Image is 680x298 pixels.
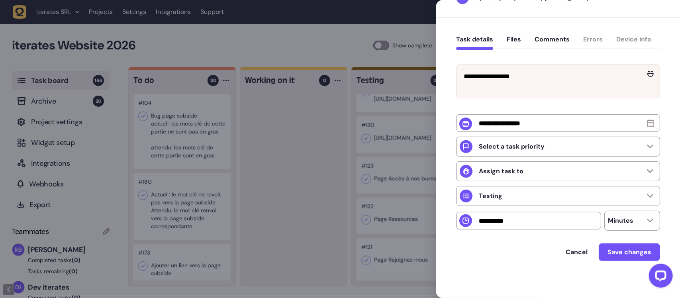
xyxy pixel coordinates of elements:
p: Minutes [608,217,633,225]
span: Cancel [566,249,588,255]
iframe: LiveChat chat widget [643,261,676,294]
button: Save changes [599,243,660,261]
p: Select a task priority [479,143,545,151]
span: Save changes [607,249,651,255]
p: Assign task to [479,167,523,175]
button: Files [507,35,521,50]
button: Cancel [558,244,596,260]
p: Testing [479,192,502,200]
button: Comments [535,35,570,50]
button: Task details [456,35,493,50]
